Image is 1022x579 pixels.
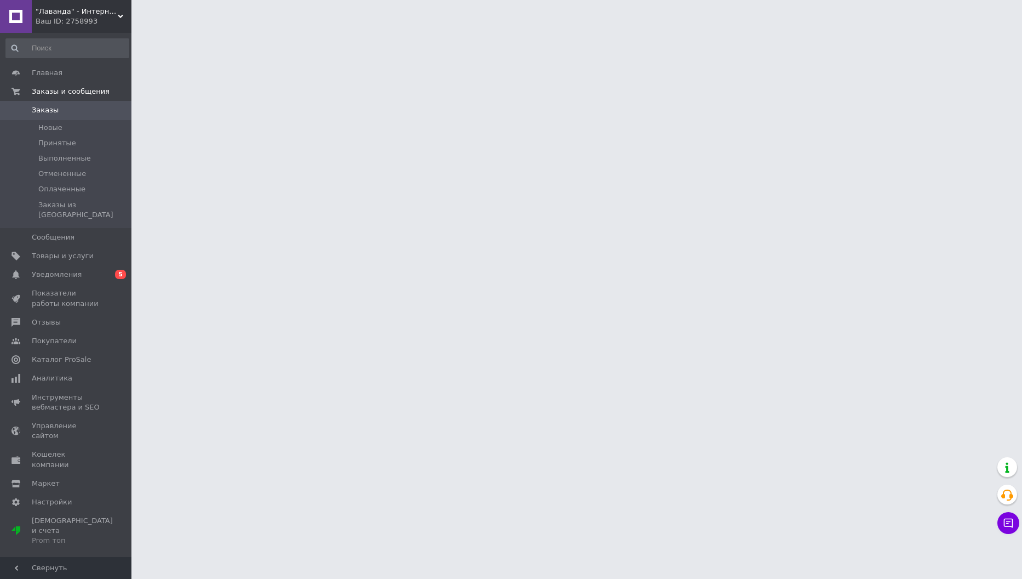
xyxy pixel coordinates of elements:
[32,232,74,242] span: Сообщения
[32,87,110,96] span: Заказы и сообщения
[32,450,101,469] span: Кошелек компании
[32,421,101,441] span: Управление сайтом
[5,38,129,58] input: Поиск
[38,123,62,133] span: Новые
[32,105,59,115] span: Заказы
[32,516,113,546] span: [DEMOGRAPHIC_DATA] и счета
[997,512,1019,534] button: Чат с покупателем
[36,16,131,26] div: Ваш ID: 2758993
[32,68,62,78] span: Главная
[32,355,91,365] span: Каталог ProSale
[32,479,60,489] span: Маркет
[32,336,77,346] span: Покупатели
[38,184,85,194] span: Оплаченные
[38,154,91,163] span: Выполненные
[38,169,86,179] span: Отмененные
[32,270,82,280] span: Уведомления
[36,7,118,16] span: "Лаванда" - Интернет-магазин
[32,393,101,412] span: Инструменты вебмастера и SEO
[115,270,126,279] span: 5
[32,536,113,546] div: Prom топ
[32,373,72,383] span: Аналитика
[38,200,128,220] span: Заказы из [GEOGRAPHIC_DATA]
[32,497,72,507] span: Настройки
[32,317,61,327] span: Отзывы
[38,138,76,148] span: Принятые
[32,288,101,308] span: Показатели работы компании
[32,251,94,261] span: Товары и услуги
